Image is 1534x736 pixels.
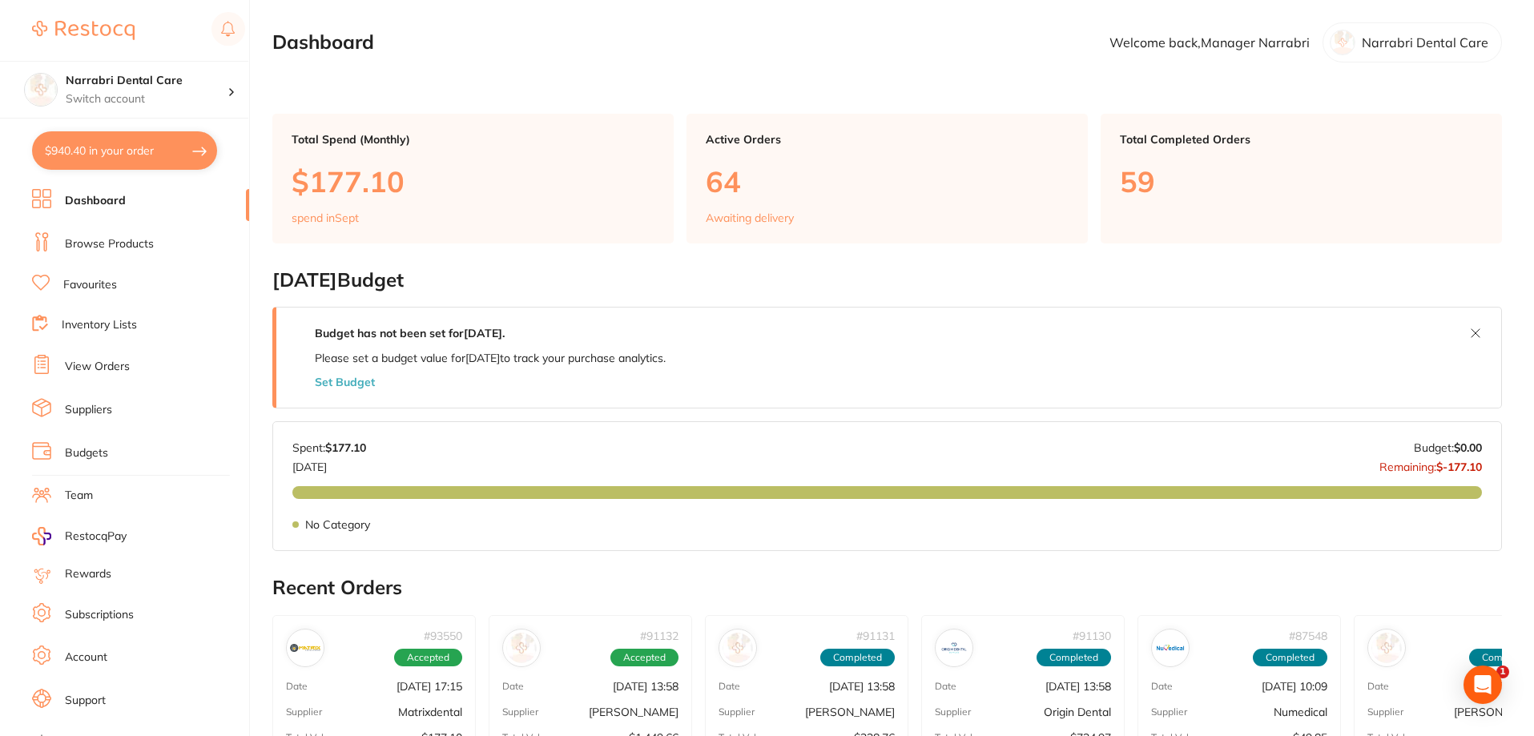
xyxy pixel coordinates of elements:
[290,633,320,663] img: Matrixdental
[1045,680,1111,693] p: [DATE] 13:58
[292,133,654,146] p: Total Spend (Monthly)
[1362,35,1488,50] p: Narrabri Dental Care
[856,629,895,642] p: # 91131
[1253,649,1327,666] span: Completed
[315,326,505,340] strong: Budget has not been set for [DATE] .
[1436,460,1482,474] strong: $-177.10
[272,269,1502,292] h2: [DATE] Budget
[1037,649,1111,666] span: Completed
[315,376,375,388] button: Set Budget
[292,454,366,473] p: [DATE]
[829,680,895,693] p: [DATE] 13:58
[1367,706,1403,718] p: Supplier
[286,706,322,718] p: Supplier
[1496,666,1509,678] span: 1
[1274,706,1327,718] p: Numedical
[66,73,227,89] h4: Narrabri Dental Care
[292,165,654,198] p: $177.10
[397,680,462,693] p: [DATE] 17:15
[1120,165,1483,198] p: 59
[65,607,134,623] a: Subscriptions
[32,12,135,49] a: Restocq Logo
[820,649,895,666] span: Completed
[1289,629,1327,642] p: # 87548
[1367,681,1389,692] p: Date
[32,527,51,545] img: RestocqPay
[65,566,111,582] a: Rewards
[1151,706,1187,718] p: Supplier
[32,21,135,40] img: Restocq Logo
[63,277,117,293] a: Favourites
[65,650,107,666] a: Account
[613,680,678,693] p: [DATE] 13:58
[25,74,57,106] img: Narrabri Dental Care
[65,193,126,209] a: Dashboard
[65,529,127,545] span: RestocqPay
[398,706,462,718] p: Matrixdental
[66,91,227,107] p: Switch account
[315,352,666,364] p: Please set a budget value for [DATE] to track your purchase analytics.
[305,518,370,531] p: No Category
[1414,441,1482,454] p: Budget:
[1379,454,1482,473] p: Remaining:
[286,681,308,692] p: Date
[272,31,374,54] h2: Dashboard
[935,706,971,718] p: Supplier
[935,681,956,692] p: Date
[1262,680,1327,693] p: [DATE] 10:09
[506,633,537,663] img: Henry Schein Halas
[292,441,366,454] p: Spent:
[65,236,154,252] a: Browse Products
[394,649,462,666] span: Accepted
[939,633,969,663] img: Origin Dental
[719,681,740,692] p: Date
[706,165,1069,198] p: 64
[325,440,366,455] strong: $177.10
[610,649,678,666] span: Accepted
[65,359,130,375] a: View Orders
[686,114,1088,243] a: Active Orders64Awaiting delivery
[1155,633,1186,663] img: Numedical
[589,706,678,718] p: [PERSON_NAME]
[1109,35,1310,50] p: Welcome back, Manager Narrabri
[62,317,137,333] a: Inventory Lists
[1151,681,1173,692] p: Date
[502,706,538,718] p: Supplier
[272,114,674,243] a: Total Spend (Monthly)$177.10spend inSept
[1454,440,1482,455] strong: $0.00
[706,211,794,224] p: Awaiting delivery
[1120,133,1483,146] p: Total Completed Orders
[640,629,678,642] p: # 91132
[65,445,108,461] a: Budgets
[1371,633,1402,663] img: Adam Dental
[272,577,1502,599] h2: Recent Orders
[32,131,217,170] button: $940.40 in your order
[65,402,112,418] a: Suppliers
[65,488,93,504] a: Team
[502,681,524,692] p: Date
[1101,114,1502,243] a: Total Completed Orders59
[292,211,359,224] p: spend in Sept
[32,527,127,545] a: RestocqPay
[805,706,895,718] p: [PERSON_NAME]
[424,629,462,642] p: # 93550
[706,133,1069,146] p: Active Orders
[723,633,753,663] img: Adam Dental
[719,706,755,718] p: Supplier
[1464,666,1502,704] div: Open Intercom Messenger
[1073,629,1111,642] p: # 91130
[1044,706,1111,718] p: Origin Dental
[65,693,106,709] a: Support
